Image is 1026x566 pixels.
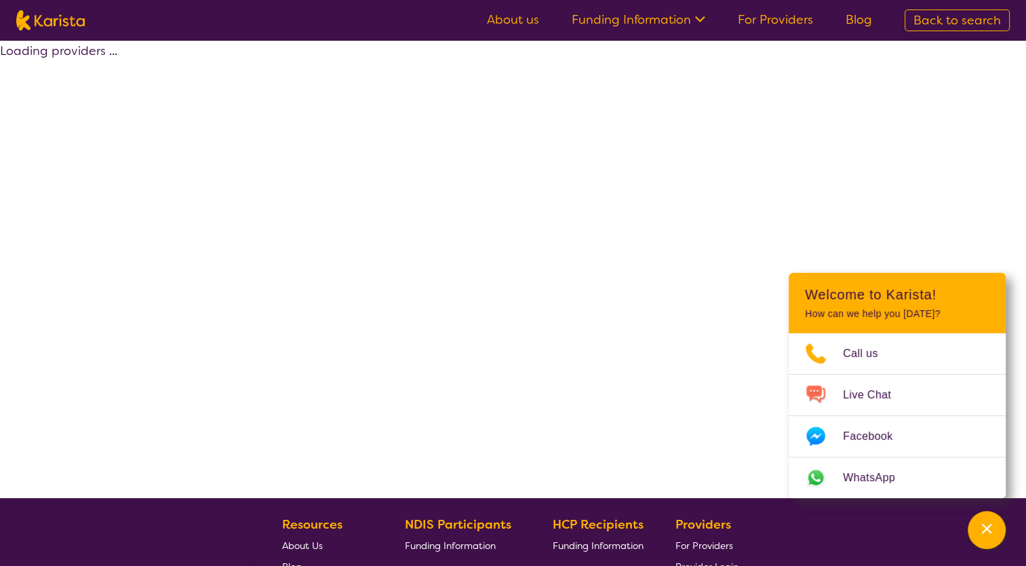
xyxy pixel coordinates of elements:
[913,12,1001,29] span: Back to search
[282,535,373,556] a: About Us
[282,516,342,533] b: Resources
[805,308,989,320] p: How can we help you [DATE]?
[843,426,909,447] span: Facebook
[789,457,1006,498] a: Web link opens in a new tab.
[968,511,1006,549] button: Channel Menu
[843,385,907,405] span: Live Chat
[843,468,911,488] span: WhatsApp
[487,12,539,28] a: About us
[282,540,323,552] span: About Us
[405,516,511,533] b: NDIS Participants
[572,12,705,28] a: Funding Information
[553,535,644,556] a: Funding Information
[843,343,894,364] span: Call us
[738,12,813,28] a: For Providers
[789,333,1006,498] ul: Choose channel
[675,516,731,533] b: Providers
[905,10,1010,31] a: Back to search
[553,540,644,552] span: Funding Information
[789,273,1006,498] div: Channel Menu
[553,516,644,533] b: HCP Recipients
[16,10,85,31] img: Karista logo
[675,540,733,552] span: For Providers
[405,540,496,552] span: Funding Information
[675,535,738,556] a: For Providers
[405,535,521,556] a: Funding Information
[846,12,872,28] a: Blog
[805,286,989,303] h2: Welcome to Karista!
